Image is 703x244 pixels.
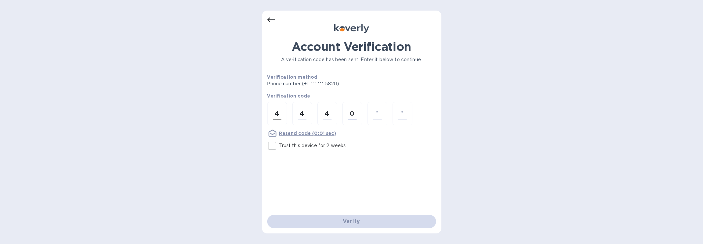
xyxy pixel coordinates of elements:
b: Verification method [267,74,318,80]
p: Phone number (+1 *** *** 5820) [267,80,390,87]
p: Trust this device for 2 weeks [279,142,346,149]
p: A verification code has been sent. Enter it below to continue. [267,56,436,63]
h1: Account Verification [267,40,436,54]
u: Resend code (0:01 sec) [279,131,336,136]
p: Verification code [267,93,436,99]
